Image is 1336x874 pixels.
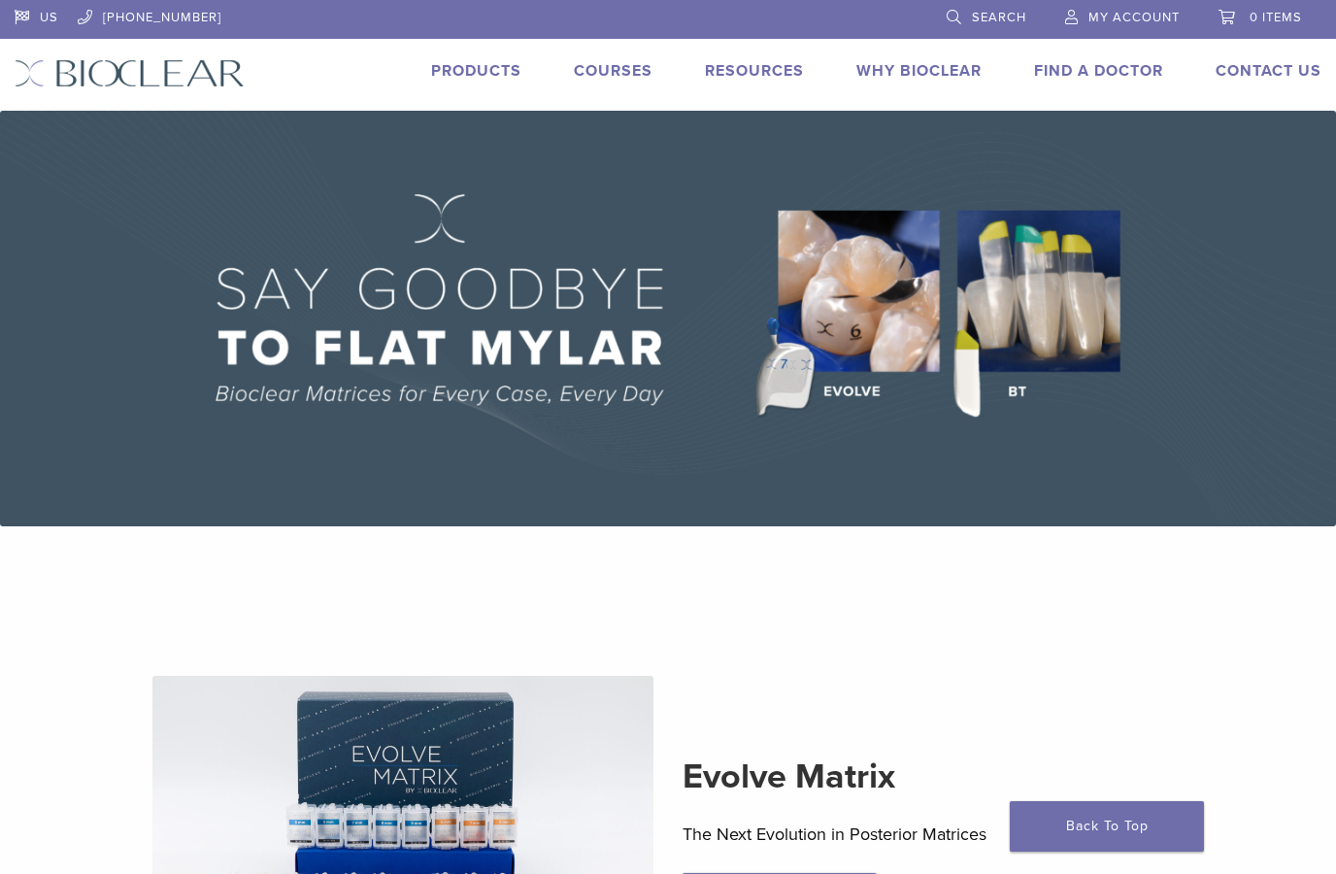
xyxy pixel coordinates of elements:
a: Contact Us [1216,61,1321,81]
a: Back To Top [1010,801,1204,852]
span: Search [972,10,1026,25]
a: Products [431,61,521,81]
h2: Evolve Matrix [683,754,1184,800]
a: Courses [574,61,652,81]
a: Find A Doctor [1034,61,1163,81]
a: Why Bioclear [856,61,982,81]
span: 0 items [1250,10,1302,25]
span: My Account [1088,10,1180,25]
img: Bioclear [15,59,245,87]
p: The Next Evolution in Posterior Matrices [683,820,1184,849]
a: Resources [705,61,804,81]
